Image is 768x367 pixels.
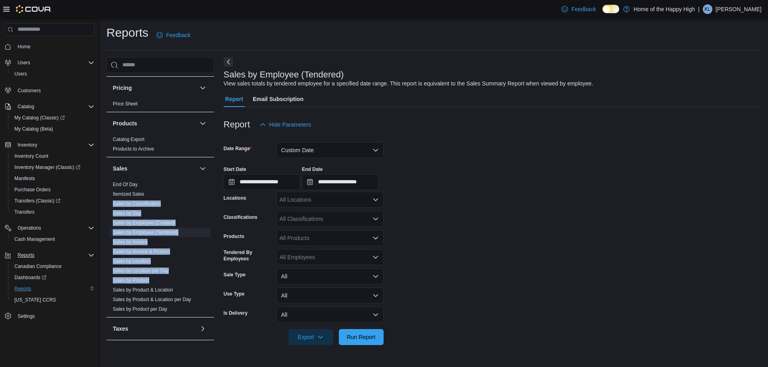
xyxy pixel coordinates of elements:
span: Catalog [18,103,34,110]
button: Taxes [198,324,208,333]
h1: Reports [106,25,148,41]
span: Sales by Location [113,258,151,264]
div: Pricing [106,99,214,112]
button: Operations [14,223,44,233]
a: Sales by Day [113,210,141,216]
a: Sales by Location per Day [113,268,169,274]
span: End Of Day [113,181,138,188]
a: Sales by Product per Day [113,306,167,312]
label: Locations [224,195,246,201]
h3: Taxes [113,325,128,333]
span: Cash Management [14,236,55,242]
label: Date Range [224,145,252,152]
a: Price Sheet [113,101,138,107]
span: Transfers [11,207,94,217]
a: Products to Archive [113,146,154,152]
span: Sales by Employee (Created) [113,220,176,226]
a: Sales by Classification [113,201,161,206]
a: Sales by Invoice [113,239,148,245]
button: Pricing [113,84,196,92]
button: Open list of options [372,216,379,222]
span: Manifests [14,175,35,182]
span: Sales by Product & Location per Day [113,296,191,303]
button: Custom Date [276,142,384,158]
a: Sales by Product [113,278,149,283]
span: Inventory Count [14,153,48,159]
span: Purchase Orders [11,185,94,194]
span: Inventory [18,142,37,148]
span: Feedback [571,5,596,13]
a: [US_STATE] CCRS [11,295,59,305]
span: Purchase Orders [14,186,51,193]
button: Pricing [198,83,208,93]
span: Cash Management [11,234,94,244]
a: Feedback [558,1,599,17]
div: Kara Ludwar [703,4,712,14]
a: Transfers [11,207,38,217]
span: Report [225,91,243,107]
span: My Catalog (Classic) [14,115,65,121]
img: Cova [16,5,52,13]
button: Catalog [2,101,98,112]
button: Inventory [14,140,40,150]
a: Users [11,69,30,79]
button: Home [2,41,98,52]
button: Settings [2,310,98,322]
button: Canadian Compliance [8,261,98,272]
span: Sales by Product [113,277,149,284]
button: Export [288,329,333,345]
button: Users [2,57,98,68]
span: Transfers (Classic) [14,198,60,204]
button: Reports [2,250,98,261]
span: Canadian Compliance [11,262,94,271]
button: Sales [113,165,196,173]
a: Transfers (Classic) [11,196,64,206]
label: Start Date [224,166,246,173]
input: Dark Mode [602,5,619,13]
p: | [698,4,700,14]
h3: Sales by Employee (Tendered) [224,70,344,79]
button: All [276,268,384,284]
span: Settings [14,311,94,321]
a: Manifests [11,174,38,183]
span: Sales by Employee (Tendered) [113,229,178,236]
label: Is Delivery [224,310,248,316]
span: My Catalog (Classic) [11,113,94,123]
a: Reports [11,284,34,294]
span: Reports [18,252,34,258]
span: Feedback [166,31,190,39]
span: Users [14,71,27,77]
a: Customers [14,86,44,95]
span: Reports [11,284,94,294]
h3: Pricing [113,84,132,92]
div: Sales [106,180,214,317]
span: Transfers (Classic) [11,196,94,206]
a: My Catalog (Classic) [11,113,68,123]
a: Inventory Count [11,151,52,161]
button: Hide Parameters [256,117,314,133]
h3: Products [113,119,137,127]
input: Press the down key to open a popover containing a calendar. [224,174,300,190]
span: Sales by Invoice & Product [113,248,170,255]
a: Feedback [153,27,194,43]
h3: Report [224,120,250,129]
span: Sales by Day [113,210,141,216]
button: Cash Management [8,234,98,245]
span: [US_STATE] CCRS [14,297,56,303]
button: Users [8,68,98,79]
span: Run Report [347,333,376,341]
label: Classifications [224,214,258,220]
span: Washington CCRS [11,295,94,305]
button: Reports [14,250,38,260]
span: Home [14,42,94,52]
button: Manifests [8,173,98,184]
button: Taxes [113,325,196,333]
span: Hide Parameters [269,121,311,129]
span: Sales by Product & Location [113,287,173,293]
a: Catalog Export [113,137,144,142]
